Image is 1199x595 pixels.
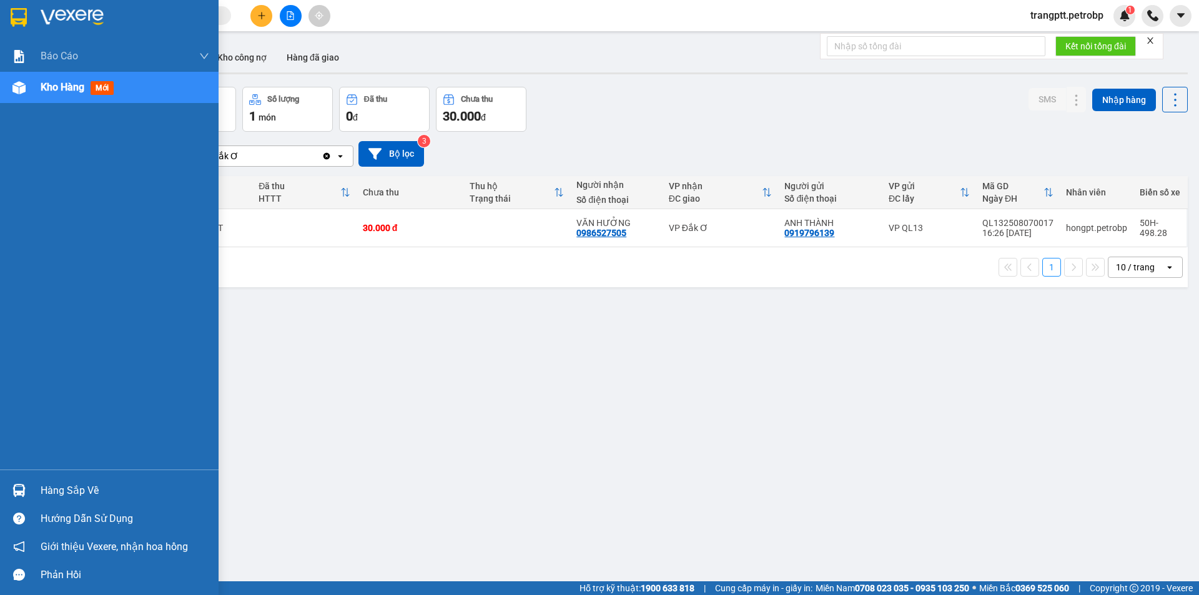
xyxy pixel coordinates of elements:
[972,586,976,591] span: ⚪️
[9,81,91,96] div: 30.000
[889,194,960,204] div: ĐC lấy
[11,8,27,27] img: logo-vxr
[364,95,387,104] div: Đã thu
[1066,223,1127,233] div: hongpt.petrobp
[353,112,358,122] span: đ
[315,11,323,20] span: aim
[576,180,656,190] div: Người nhận
[1078,581,1080,595] span: |
[418,135,430,147] sup: 3
[461,95,493,104] div: Chưa thu
[346,109,353,124] span: 0
[9,82,29,95] span: CR :
[267,95,299,104] div: Số lượng
[715,581,812,595] span: Cung cấp máy in - giấy in:
[882,176,976,209] th: Toggle SortBy
[463,176,570,209] th: Toggle SortBy
[240,150,241,162] input: Selected VP Đắk Ơ.
[207,42,277,72] button: Kho công nợ
[335,151,345,161] svg: open
[91,81,114,95] span: mới
[11,12,30,25] span: Gửi:
[580,581,694,595] span: Hỗ trợ kỹ thuật:
[436,87,526,132] button: Chưa thu30.000đ
[97,41,182,56] div: DŨNG
[250,5,272,27] button: plus
[308,5,330,27] button: aim
[1020,7,1113,23] span: trangptt.petrobp
[855,583,969,593] strong: 0708 023 035 - 0935 103 250
[259,112,276,122] span: món
[663,176,779,209] th: Toggle SortBy
[41,481,209,500] div: Hàng sắp về
[784,228,834,238] div: 0919796139
[41,539,188,554] span: Giới thiệu Vexere, nhận hoa hồng
[816,581,969,595] span: Miền Nam
[41,566,209,584] div: Phản hồi
[982,181,1044,191] div: Mã GD
[1130,584,1138,593] span: copyright
[1147,10,1158,21] img: phone-icon
[641,583,694,593] strong: 1900 633 818
[470,181,554,191] div: Thu hộ
[1029,88,1066,111] button: SMS
[982,194,1044,204] div: Ngày ĐH
[669,181,762,191] div: VP nhận
[1065,39,1126,53] span: Kết nối tổng đài
[1066,187,1127,197] div: Nhân viên
[97,12,127,25] span: Nhận:
[280,5,302,27] button: file-add
[41,81,84,93] span: Kho hàng
[827,36,1045,56] input: Nhập số tổng đài
[322,151,332,161] svg: Clear value
[97,11,182,41] div: VP Phước Long 2
[242,87,333,132] button: Số lượng1món
[784,194,876,204] div: Số điện thoại
[259,194,340,204] div: HTTT
[249,109,256,124] span: 1
[13,513,25,524] span: question-circle
[1116,261,1155,273] div: 10 / trang
[199,150,239,162] div: VP Đắk Ơ
[11,41,89,56] div: LONG
[1165,262,1175,272] svg: open
[889,223,970,233] div: VP QL13
[13,541,25,553] span: notification
[1055,36,1136,56] button: Kết nối tổng đài
[1126,6,1135,14] sup: 1
[1175,10,1187,21] span: caret-down
[363,187,457,197] div: Chưa thu
[363,223,457,233] div: 30.000 đ
[1092,89,1156,111] button: Nhập hàng
[252,176,356,209] th: Toggle SortBy
[982,218,1053,228] div: QL132508070017
[41,48,78,64] span: Báo cáo
[12,484,26,497] img: warehouse-icon
[1140,187,1180,197] div: Biển số xe
[576,218,656,228] div: VĂN HƯỞNG
[277,42,349,72] button: Hàng đã giao
[286,11,295,20] span: file-add
[576,228,626,238] div: 0986527505
[257,11,266,20] span: plus
[1042,258,1061,277] button: 1
[11,11,89,41] div: VP Đắk Ơ
[784,181,876,191] div: Người gửi
[979,581,1069,595] span: Miền Bắc
[481,112,486,122] span: đ
[259,181,340,191] div: Đã thu
[982,228,1053,238] div: 16:26 [DATE]
[1140,218,1180,238] div: 50H-498.28
[41,509,209,528] div: Hướng dẫn sử dụng
[1146,36,1155,45] span: close
[669,223,772,233] div: VP Đắk Ơ
[358,141,424,167] button: Bộ lọc
[199,51,209,61] span: down
[1015,583,1069,593] strong: 0369 525 060
[470,194,554,204] div: Trạng thái
[13,569,25,581] span: message
[443,109,481,124] span: 30.000
[12,81,26,94] img: warehouse-icon
[669,194,762,204] div: ĐC giao
[12,50,26,63] img: solution-icon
